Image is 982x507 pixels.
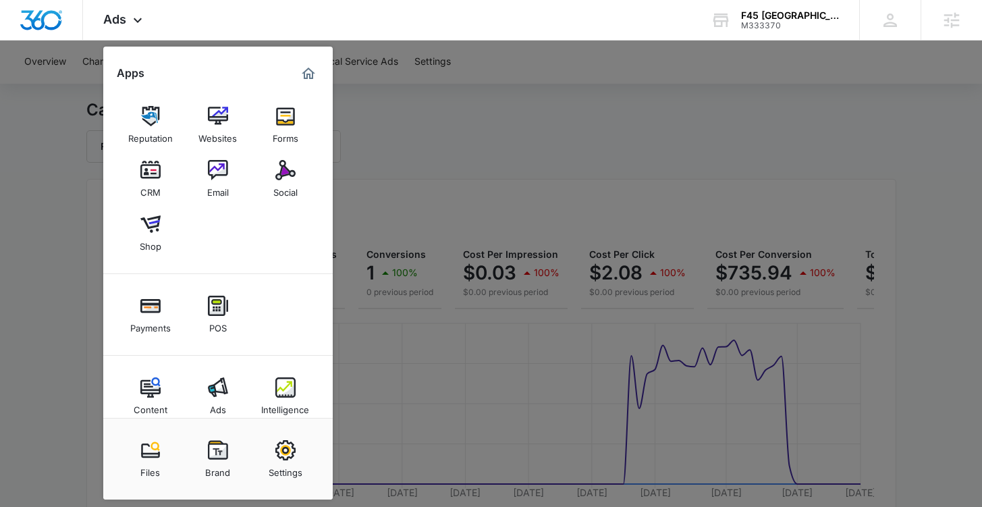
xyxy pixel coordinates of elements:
[192,433,244,485] a: Brand
[207,180,229,198] div: Email
[260,433,311,485] a: Settings
[192,153,244,205] a: Email
[134,398,167,415] div: Content
[192,99,244,151] a: Websites
[130,316,171,333] div: Payments
[140,180,161,198] div: CRM
[298,63,319,84] a: Marketing 360® Dashboard
[117,67,144,80] h2: Apps
[210,398,226,415] div: Ads
[125,289,176,340] a: Payments
[125,153,176,205] a: CRM
[205,460,230,478] div: Brand
[261,398,309,415] div: Intelligence
[128,126,173,144] div: Reputation
[269,460,302,478] div: Settings
[260,153,311,205] a: Social
[260,371,311,422] a: Intelligence
[741,21,840,30] div: account id
[192,289,244,340] a: POS
[260,99,311,151] a: Forms
[209,316,227,333] div: POS
[125,371,176,422] a: Content
[125,99,176,151] a: Reputation
[198,126,237,144] div: Websites
[140,234,161,252] div: Shop
[741,10,840,21] div: account name
[273,126,298,144] div: Forms
[140,460,160,478] div: Files
[125,207,176,259] a: Shop
[125,433,176,485] a: Files
[273,180,298,198] div: Social
[103,12,126,26] span: Ads
[192,371,244,422] a: Ads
